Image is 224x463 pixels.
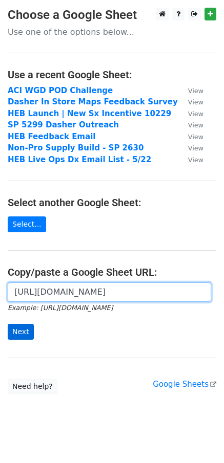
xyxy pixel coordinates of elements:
a: SP 5299 Dasher Outreach [8,120,119,129]
a: HEB Launch | New Sx Incentive 10229 [8,109,171,118]
a: View [178,120,203,129]
small: View [188,87,203,95]
input: Paste your Google Sheet URL here [8,282,211,302]
a: View [178,97,203,106]
h4: Use a recent Google Sheet: [8,69,216,81]
p: Use one of the options below... [8,27,216,37]
h4: Copy/paste a Google Sheet URL: [8,266,216,278]
a: HEB Feedback Email [8,132,95,141]
small: View [188,133,203,141]
a: Select... [8,216,46,232]
small: View [188,144,203,152]
a: View [178,132,203,141]
small: Example: [URL][DOMAIN_NAME] [8,304,113,312]
small: View [188,121,203,129]
a: Google Sheets [153,380,216,389]
a: ACI WGD POD Challenge [8,86,113,95]
a: View [178,86,203,95]
iframe: Chat Widget [173,414,224,463]
small: View [188,156,203,164]
a: View [178,155,203,164]
a: Need help? [8,379,57,394]
a: HEB Live Ops Dx Email List - 5/22 [8,155,151,164]
h4: Select another Google Sheet: [8,196,216,209]
small: View [188,110,203,118]
a: View [178,109,203,118]
input: Next [8,324,34,340]
h3: Choose a Google Sheet [8,8,216,23]
a: Non-Pro Supply Build - SP 2630 [8,143,144,152]
a: Dasher In Store Maps Feedback Survey [8,97,178,106]
a: View [178,143,203,152]
small: View [188,98,203,106]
